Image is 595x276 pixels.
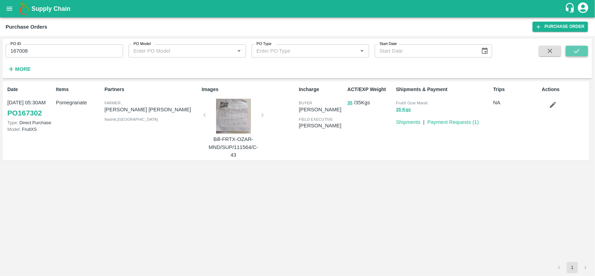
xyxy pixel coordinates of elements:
[207,135,260,159] p: Bill-FRTX-OZAR-MND/SUP/111564/C-43
[31,4,565,14] a: Supply Chain
[7,107,42,119] a: PO167302
[105,106,199,113] p: [PERSON_NAME] [PERSON_NAME]
[427,119,479,125] a: Payment Requests (1)
[7,127,21,132] span: Model:
[15,66,31,72] strong: More
[380,41,397,47] label: Start Date
[396,106,411,114] button: 35 Kgs
[6,44,123,58] input: Enter PO ID
[17,2,31,16] img: logo
[235,46,244,55] button: Open
[299,122,344,129] p: [PERSON_NAME]
[493,86,539,93] p: Trips
[533,22,588,32] a: Purchase Order
[10,41,21,47] label: PO ID
[7,126,53,133] p: FruitXS
[105,86,199,93] p: Partners
[6,63,32,75] button: More
[56,99,101,106] p: Pomegranate
[493,99,539,106] p: NA
[56,86,101,93] p: Items
[7,119,53,126] p: Direct Purchase
[299,117,333,121] span: field executive
[6,22,47,31] div: Purchase Orders
[134,41,151,47] label: PO Model
[552,262,592,273] nav: pagination navigation
[375,44,475,58] input: Start Date
[7,99,53,106] p: [DATE] 05:30AM
[105,117,158,121] span: Nashik , [GEOGRAPHIC_DATA]
[567,262,578,273] button: page 1
[299,106,344,113] p: [PERSON_NAME]
[131,46,223,55] input: Enter PO Model
[254,46,346,55] input: Enter PO Type
[396,86,490,93] p: Shipments & Payment
[396,101,427,105] span: FruitX Ozar Mandi
[348,99,352,107] button: 35
[396,119,420,125] a: Shipments
[420,115,425,126] div: |
[348,99,393,107] p: / 35 Kgs
[299,101,312,105] span: buyer
[577,1,589,16] div: account of current user
[348,86,393,93] p: ACT/EXP Weight
[358,46,367,55] button: Open
[299,86,344,93] p: Incharge
[1,1,17,17] button: open drawer
[202,86,296,93] p: Images
[542,86,588,93] p: Actions
[105,101,121,105] span: Farmer
[257,41,272,47] label: PO Type
[7,120,18,125] span: Type:
[478,44,491,58] button: Choose date
[7,86,53,93] p: Date
[565,2,577,15] div: customer-support
[31,5,70,12] b: Supply Chain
